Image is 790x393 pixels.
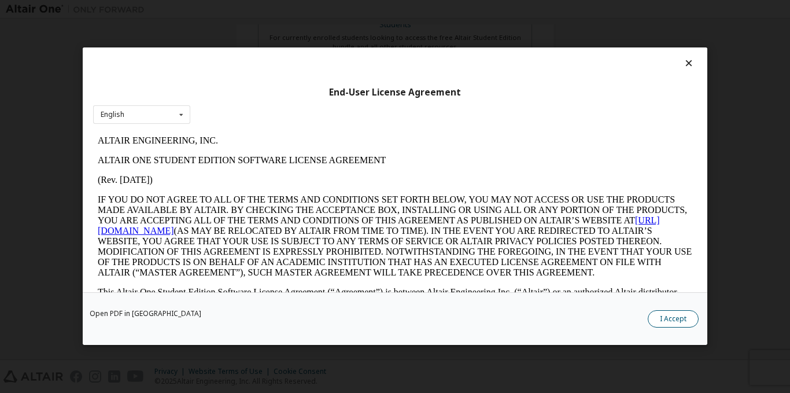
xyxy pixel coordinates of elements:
[5,156,599,198] p: This Altair One Student Edition Software License Agreement (“Agreement”) is between Altair Engine...
[5,44,599,54] p: (Rev. [DATE])
[5,24,599,35] p: ALTAIR ONE STUDENT EDITION SOFTWARE LICENSE AGREEMENT
[93,87,697,98] div: End-User License Agreement
[5,64,599,147] p: IF YOU DO NOT AGREE TO ALL OF THE TERMS AND CONDITIONS SET FORTH BELOW, YOU MAY NOT ACCESS OR USE...
[101,111,124,118] div: English
[648,311,699,328] button: I Accept
[90,311,201,318] a: Open PDF in [GEOGRAPHIC_DATA]
[5,85,567,105] a: [URL][DOMAIN_NAME]
[5,5,599,15] p: ALTAIR ENGINEERING, INC.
